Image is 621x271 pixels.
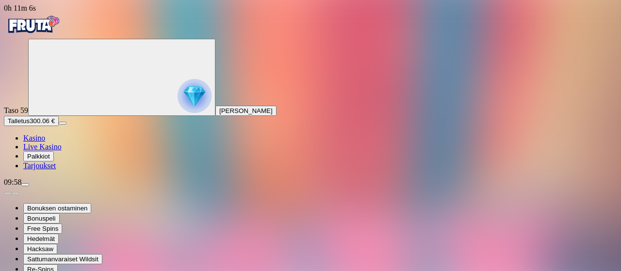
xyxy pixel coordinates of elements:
a: diamond iconKasino [23,134,45,142]
span: Hacksaw [27,245,53,253]
button: Sattumanvaraiset Wildsit [23,254,102,264]
span: Taso 59 [4,106,28,114]
a: gift-inverted iconTarjoukset [23,161,56,170]
span: Bonuspeli [27,215,56,222]
span: Hedelmät [27,235,55,242]
button: Free Spins [23,223,62,234]
img: Fruta [4,13,62,37]
button: reward progress [28,39,215,116]
button: Hedelmät [23,234,59,244]
nav: Primary [4,13,617,170]
button: [PERSON_NAME] [215,106,277,116]
button: Bonuspeli [23,213,60,223]
span: Free Spins [27,225,58,232]
a: poker-chip iconLive Kasino [23,143,62,151]
button: Talletusplus icon300.06 € [4,116,59,126]
span: Bonuksen ostaminen [27,205,87,212]
button: Bonuksen ostaminen [23,203,91,213]
button: prev slide [4,192,12,195]
span: [PERSON_NAME] [219,107,273,114]
button: menu [59,122,66,125]
a: Fruta [4,30,62,38]
button: Hacksaw [23,244,57,254]
span: Tarjoukset [23,161,56,170]
span: Live Kasino [23,143,62,151]
button: next slide [12,192,19,195]
button: menu [21,183,29,186]
span: 09:58 [4,178,21,186]
span: 300.06 € [30,117,55,125]
img: reward progress [178,79,212,113]
button: reward iconPalkkiot [23,151,54,161]
span: Talletus [8,117,30,125]
span: Kasino [23,134,45,142]
span: user session time [4,4,36,12]
span: Palkkiot [27,153,50,160]
span: Sattumanvaraiset Wildsit [27,255,98,263]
